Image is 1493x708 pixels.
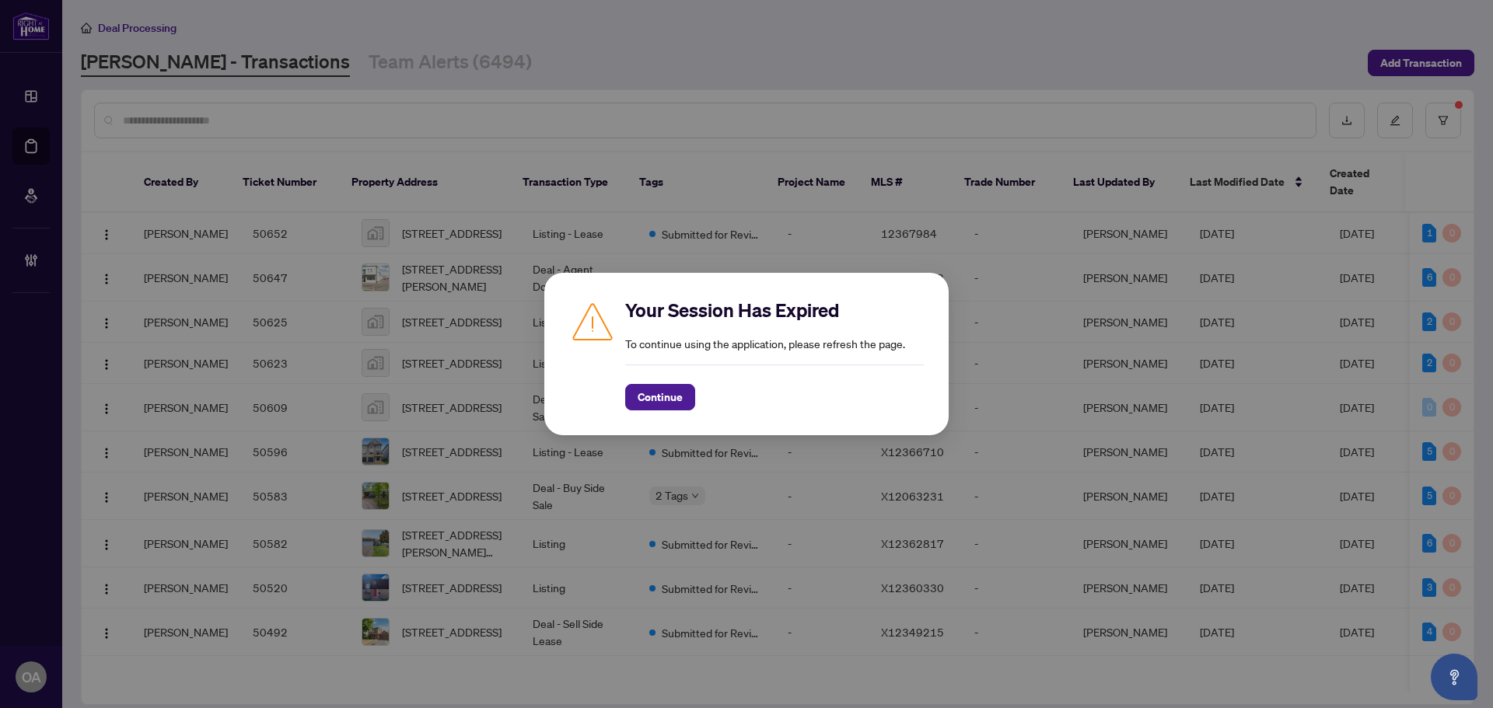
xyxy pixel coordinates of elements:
[1431,654,1477,700] button: Open asap
[638,385,683,410] span: Continue
[625,384,695,410] button: Continue
[625,298,924,410] div: To continue using the application, please refresh the page.
[569,298,616,344] img: Caution icon
[625,298,924,323] h2: Your Session Has Expired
